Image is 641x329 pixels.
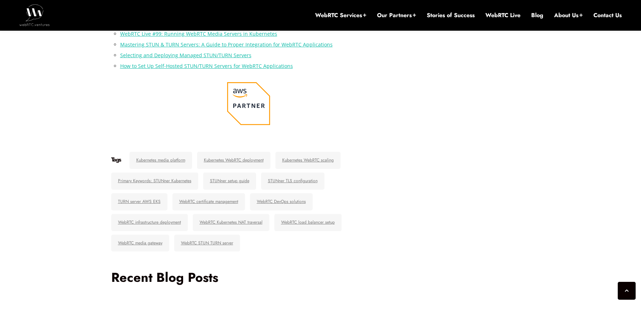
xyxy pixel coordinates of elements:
[111,193,167,210] a: TURN server AWS EKS
[275,152,341,169] a: Kubernetes WebRTC scaling
[427,11,475,19] a: Stories of Success
[120,52,251,59] a: Selecting and Deploying Managed STUN/TURN Servers
[111,156,121,163] h6: Tags
[531,11,543,19] a: Blog
[274,214,342,231] a: WebRTC load balancer setup
[174,235,240,252] a: WebRTC STUN TURN server
[19,4,50,26] img: WebRTC.ventures
[111,173,198,190] a: Primary Keywords: STUNner Kubernetes
[227,82,270,125] img: WebRTC.ventures is a member of the Amazon Partner Network
[111,235,169,252] a: WebRTC media gateway
[377,11,416,19] a: Our Partners
[485,11,520,19] a: WebRTC Live
[593,11,622,19] a: Contact Us
[250,193,313,210] a: WebRTC DevOps solutions
[172,193,245,210] a: WebRTC certificate management
[193,214,269,231] a: WebRTC Kubernetes NAT traversal
[261,173,324,190] a: STUNner TLS configuration
[111,214,188,231] a: WebRTC infrastructure deployment
[129,152,192,169] a: Kubernetes media platform
[111,269,387,285] h3: Recent Blog Posts
[120,63,293,69] a: How to Set Up Self-Hosted STUN/TURN Servers for WebRTC Applications
[120,41,333,48] a: Mastering STUN & TURN Servers: A Guide to Proper Integration for WebRTC Applications
[197,152,270,169] a: Kubernetes WebRTC deployment
[554,11,583,19] a: About Us
[203,173,256,190] a: STUNner setup guide
[120,30,277,37] a: WebRTC Live #99: Running WebRTC Media Servers in Kubernetes
[315,11,366,19] a: WebRTC Services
